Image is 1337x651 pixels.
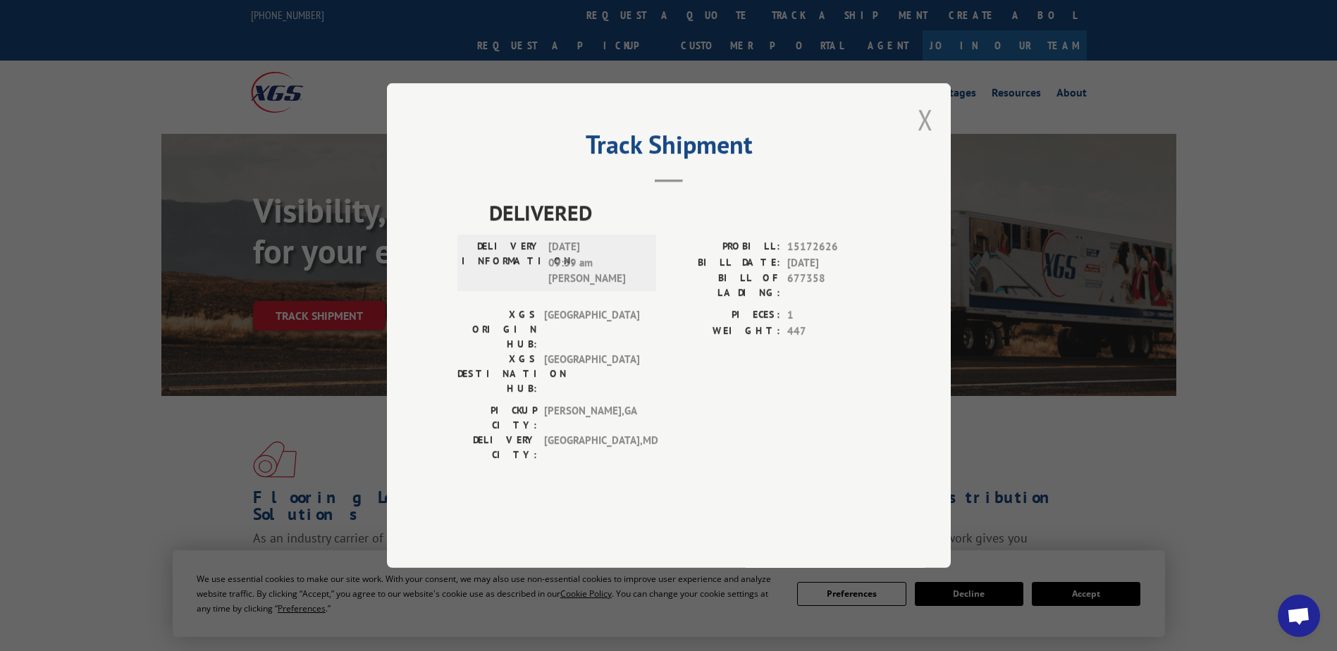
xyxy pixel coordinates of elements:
[489,197,880,228] span: DELIVERED
[457,135,880,161] h2: Track Shipment
[787,239,880,255] span: 15172626
[669,271,780,300] label: BILL OF LADING:
[544,352,639,396] span: [GEOGRAPHIC_DATA]
[669,323,780,340] label: WEIGHT:
[669,255,780,271] label: BILL DATE:
[548,239,643,287] span: [DATE] 09:39 am [PERSON_NAME]
[544,433,639,462] span: [GEOGRAPHIC_DATA] , MD
[457,307,537,352] label: XGS ORIGIN HUB:
[669,239,780,255] label: PROBILL:
[462,239,541,287] label: DELIVERY INFORMATION:
[457,433,537,462] label: DELIVERY CITY:
[787,271,880,300] span: 677358
[669,307,780,323] label: PIECES:
[457,403,537,433] label: PICKUP CITY:
[1278,595,1320,637] div: Open chat
[787,255,880,271] span: [DATE]
[544,307,639,352] span: [GEOGRAPHIC_DATA]
[918,101,933,138] button: Close modal
[544,403,639,433] span: [PERSON_NAME] , GA
[787,307,880,323] span: 1
[457,352,537,396] label: XGS DESTINATION HUB:
[787,323,880,340] span: 447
